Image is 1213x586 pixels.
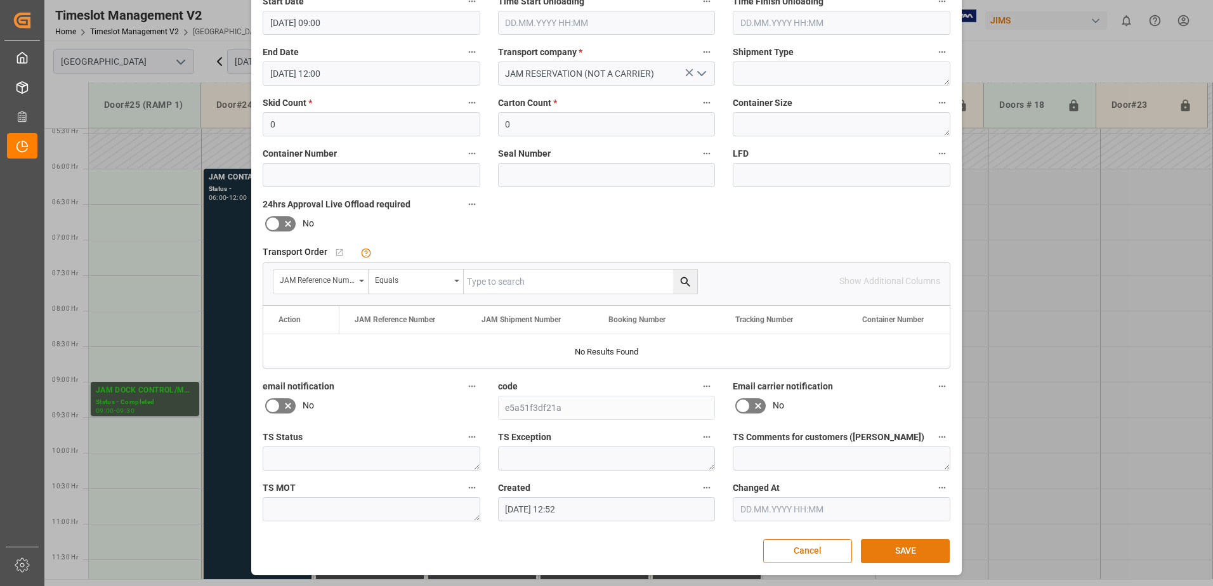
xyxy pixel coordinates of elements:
button: Changed At [934,479,950,496]
button: open menu [273,270,369,294]
span: End Date [263,46,299,59]
input: DD.MM.YYYY HH:MM [498,11,716,35]
span: LFD [733,147,749,160]
button: Skid Count * [464,94,480,111]
span: Changed At [733,481,780,495]
button: email notification [464,378,480,394]
button: Cancel [763,539,852,563]
button: open menu [692,64,711,84]
span: code [498,380,518,393]
span: 24hrs Approval Live Offload required [263,198,410,211]
button: Transport company * [698,44,715,60]
span: Seal Number [498,147,551,160]
span: Tracking Number [735,315,793,324]
span: JAM Reference Number [355,315,435,324]
button: Shipment Type [934,44,950,60]
span: No [303,217,314,230]
button: TS Exception [698,429,715,445]
span: Carton Count [498,96,557,110]
span: No [303,399,314,412]
div: JAM Reference Number [280,271,355,286]
span: Container Number [263,147,337,160]
button: code [698,378,715,394]
input: DD.MM.YYYY HH:MM [263,11,480,35]
button: Created [698,479,715,496]
span: TS Exception [498,431,551,444]
button: LFD [934,145,950,162]
button: open menu [369,270,464,294]
input: DD.MM.YYYY HH:MM [733,497,950,521]
input: DD.MM.YYYY HH:MM [498,497,716,521]
span: TS Status [263,431,303,444]
span: Container Number [862,315,924,324]
span: email notification [263,380,334,393]
input: Type to search [464,270,697,294]
span: Email carrier notification [733,380,833,393]
button: Container Size [934,94,950,111]
span: Skid Count [263,96,312,110]
button: Seal Number [698,145,715,162]
span: TS Comments for customers ([PERSON_NAME]) [733,431,924,444]
button: Container Number [464,145,480,162]
span: Booking Number [608,315,666,324]
span: Transport Order [263,245,327,259]
button: Email carrier notification [934,378,950,394]
button: search button [673,270,697,294]
span: Container Size [733,96,792,110]
input: DD.MM.YYYY HH:MM [733,11,950,35]
button: TS Status [464,429,480,445]
span: Shipment Type [733,46,794,59]
button: Carton Count * [698,94,715,111]
button: TS Comments for customers ([PERSON_NAME]) [934,429,950,445]
span: No [773,399,784,412]
span: TS MOT [263,481,296,495]
span: Transport company [498,46,582,59]
button: 24hrs Approval Live Offload required [464,196,480,212]
span: Created [498,481,530,495]
div: Action [279,315,301,324]
button: TS MOT [464,479,480,496]
input: DD.MM.YYYY HH:MM [263,62,480,86]
button: SAVE [861,539,950,563]
span: JAM Shipment Number [482,315,561,324]
button: End Date [464,44,480,60]
div: Equals [375,271,450,286]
